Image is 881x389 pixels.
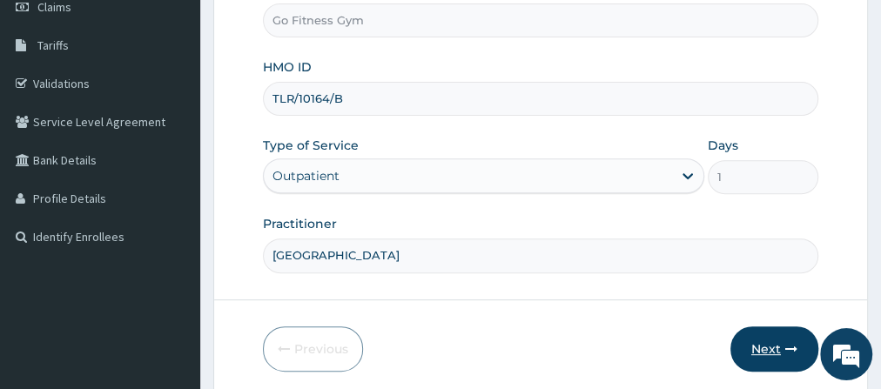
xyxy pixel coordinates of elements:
[263,215,337,232] label: Practitioner
[263,82,818,116] input: Enter HMO ID
[32,87,71,131] img: d_794563401_company_1708531726252_794563401
[101,96,240,272] span: We're online!
[263,58,312,76] label: HMO ID
[91,97,293,120] div: Chat with us now
[37,37,69,53] span: Tariffs
[263,137,359,154] label: Type of Service
[263,326,363,372] button: Previous
[286,9,327,50] div: Minimize live chat window
[263,238,818,272] input: Enter Name
[730,326,818,372] button: Next
[708,137,738,154] label: Days
[9,229,332,290] textarea: Type your message and hit 'Enter'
